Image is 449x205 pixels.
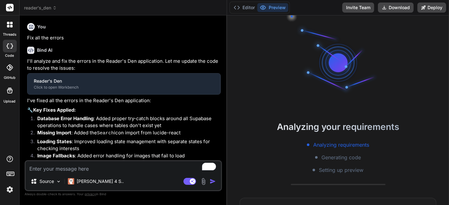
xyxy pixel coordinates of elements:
[321,154,361,161] span: Generating code
[68,178,74,184] img: Claude 4 Sonnet
[27,34,221,42] p: Fix all the errors
[231,3,257,12] button: Editor
[227,120,449,133] h2: Analyzing your requirements
[24,5,57,11] span: reader's_den
[32,152,221,161] li: : Added error handling for images that fail to load
[37,47,52,53] h6: Bind AI
[3,32,16,37] label: threads
[33,107,76,113] strong: Key Fixes Applied:
[34,78,214,84] div: Reader's Den
[26,161,221,173] textarea: To enrich screen reader interactions, please activate Accessibility in Grammarly extension settings
[27,58,221,72] p: I'll analyze and fix the errors in the Reader's Den application. Let me update the code to resolv...
[56,179,61,184] img: Pick Models
[37,153,75,159] strong: Image Fallbacks
[32,138,221,152] li: : Improved loading state management with separate states for checking interests
[4,184,15,195] img: settings
[39,178,54,184] p: Source
[313,141,369,149] span: Analyzing requirements
[34,85,214,90] div: Click to open Workbench
[77,178,124,184] p: [PERSON_NAME] 4 S..
[37,138,72,144] strong: Loading States
[200,178,207,185] img: attachment
[37,115,93,121] strong: Database Error Handling
[319,166,363,174] span: Setting up preview
[342,3,374,13] button: Invite Team
[257,3,288,12] button: Preview
[37,24,46,30] h6: You
[5,53,14,58] label: code
[85,192,96,196] span: privacy
[4,75,15,80] label: GitHub
[97,131,114,136] code: Search
[25,191,222,197] p: Always double-check its answers. Your in Bind
[4,99,16,104] label: Upload
[27,107,221,114] p: 🔧
[32,129,221,138] li: : Added the icon import from lucide-react
[27,97,221,104] p: I've fixed all the errors in the Reader's Den application:
[32,115,221,129] li: : Added proper try-catch blocks around all Supabase operations to handle cases where tables don't...
[417,3,446,13] button: Deploy
[210,178,216,184] img: icon
[27,73,220,94] button: Reader's DenClick to open Workbench
[37,130,71,136] strong: Missing Import
[378,3,414,13] button: Download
